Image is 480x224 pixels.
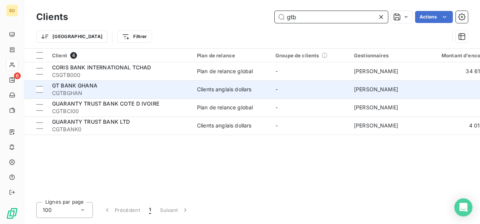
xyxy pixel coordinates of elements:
[52,107,188,115] span: CGTBCI00
[197,86,251,93] div: Clients anglais dollars
[275,86,278,92] span: -
[415,11,453,23] button: Actions
[52,126,188,133] span: CGTBANK0
[117,31,152,43] button: Filtrer
[275,104,278,110] span: -
[52,118,130,125] span: GUARANTY TRUST BANK LTD
[354,52,423,58] div: Gestionnaires
[36,10,68,24] h3: Clients
[52,71,188,79] span: CSGTB000
[6,207,18,219] img: Logo LeanPay
[197,68,253,75] div: Plan de relance global
[52,52,67,58] span: Client
[36,31,108,43] button: [GEOGRAPHIC_DATA]
[354,104,398,110] span: [PERSON_NAME]
[52,82,97,89] span: GT BANK GHANA
[354,68,398,74] span: [PERSON_NAME]
[145,202,155,218] button: 1
[275,52,319,58] span: Groupe de clients
[354,86,398,92] span: [PERSON_NAME]
[197,104,253,111] div: Plan de relance global
[454,198,472,216] div: Open Intercom Messenger
[52,64,151,71] span: CORIS BANK INTERNATIONAL TCHAD
[6,5,18,17] div: SO
[197,52,266,58] div: Plan de relance
[197,122,251,129] div: Clients anglais dollars
[99,202,145,218] button: Précédent
[155,202,194,218] button: Suivant
[275,68,278,74] span: -
[70,52,77,59] span: 4
[275,11,388,23] input: Rechercher
[354,122,398,129] span: [PERSON_NAME]
[52,100,159,107] span: GUARANTY TRUST BANK COTE D IVOIRE
[149,206,151,214] span: 1
[52,89,188,97] span: CGTBGHAN
[43,206,52,214] span: 100
[14,72,21,79] span: 6
[275,122,278,129] span: -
